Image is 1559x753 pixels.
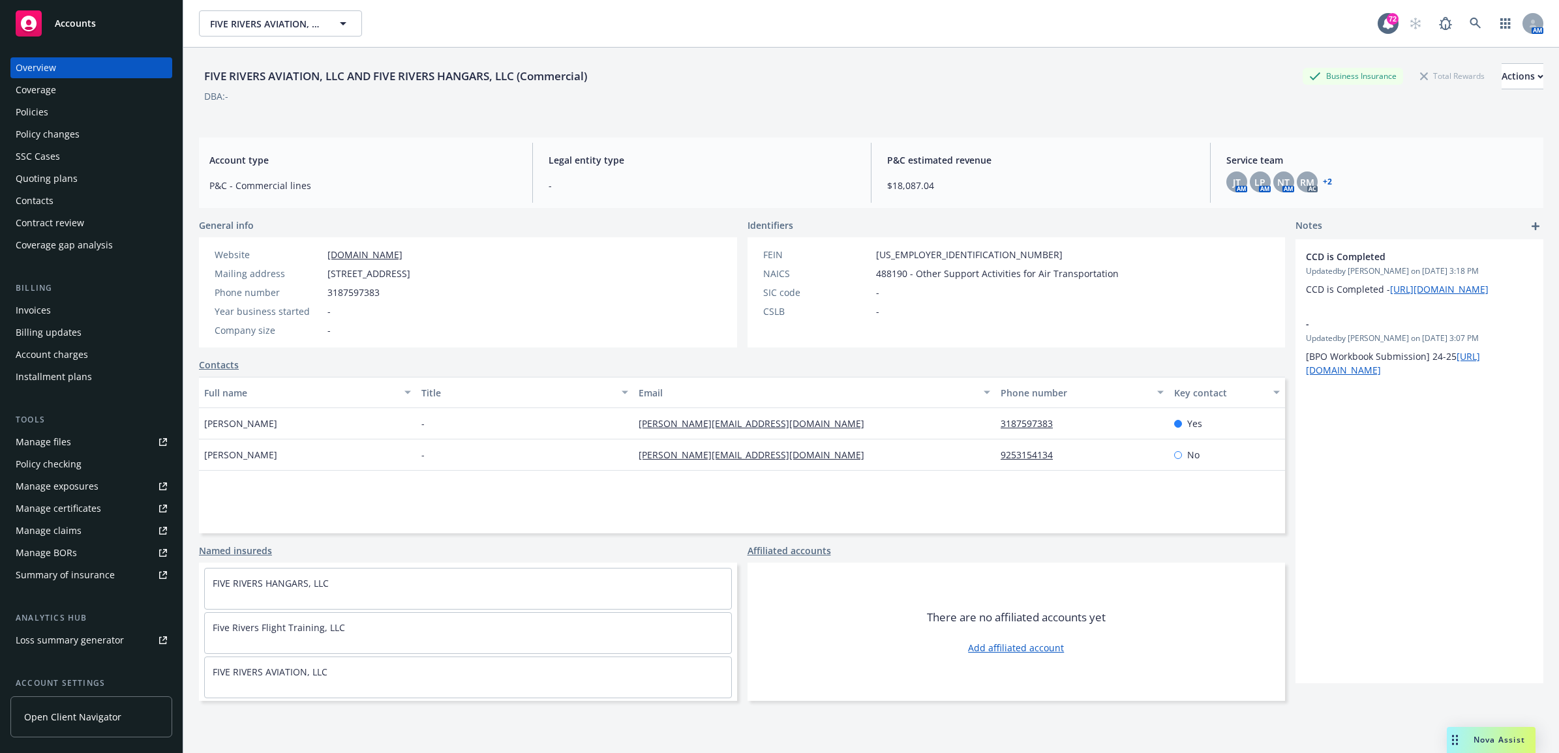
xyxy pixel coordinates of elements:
span: - [1306,317,1499,331]
button: FIVE RIVERS AVIATION, LLC AND FIVE RIVERS HANGARS, LLC (Commercial) [199,10,362,37]
div: Mailing address [215,267,322,280]
span: No [1187,448,1200,462]
a: Summary of insurance [10,565,172,585]
a: Manage certificates [10,498,172,519]
div: Total Rewards [1414,68,1491,84]
div: Title [421,386,614,400]
a: Accounts [10,5,172,42]
a: 9253154134 [1001,449,1063,461]
span: Nova Assist [1474,734,1525,745]
a: SSC Cases [10,146,172,167]
a: [PERSON_NAME][EMAIL_ADDRESS][DOMAIN_NAME] [639,449,875,461]
span: RM [1300,175,1314,189]
div: Year business started [215,304,322,318]
div: Drag to move [1447,727,1463,753]
span: P&C estimated revenue [887,153,1194,167]
span: P&C - Commercial lines [209,179,517,192]
span: 3187597383 [327,286,380,299]
button: Full name [199,377,416,408]
a: Billing updates [10,322,172,343]
span: [STREET_ADDRESS] [327,267,410,280]
a: Manage files [10,432,172,452]
div: Company size [215,323,322,337]
a: Account charges [10,344,172,365]
span: - [876,286,879,299]
div: -Updatedby [PERSON_NAME] on [DATE] 3:07 PM[BPO Workbook Submission] 24-25[URL][DOMAIN_NAME] [1295,306,1543,387]
span: $18,087.04 [887,179,1194,192]
a: Search [1462,10,1489,37]
a: Manage exposures [10,476,172,497]
span: There are no affiliated accounts yet [927,610,1106,625]
div: CCD is CompletedUpdatedby [PERSON_NAME] on [DATE] 3:18 PMCCD is Completed -[URL][DOMAIN_NAME] [1295,239,1543,306]
div: Key contact [1174,386,1265,400]
span: CCD is Completed [1306,250,1499,263]
a: Contacts [10,190,172,211]
span: Account type [209,153,517,167]
button: Nova Assist [1447,727,1536,753]
button: Email [633,377,995,408]
a: FIVE RIVERS HANGARS, LLC [213,577,329,589]
a: +2 [1323,178,1332,186]
span: CCD is Completed - [1306,283,1489,295]
a: Start snowing [1402,10,1429,37]
a: [URL][DOMAIN_NAME] [1390,283,1489,295]
div: Policy changes [16,124,80,145]
div: Account charges [16,344,88,365]
span: - [876,304,879,318]
div: Manage files [16,432,71,452]
div: Billing [10,282,172,295]
button: Phone number [995,377,1169,408]
div: FIVE RIVERS AVIATION, LLC AND FIVE RIVERS HANGARS, LLC (Commercial) [199,68,592,85]
button: Title [416,377,633,408]
a: Manage claims [10,520,172,541]
a: Loss summary generator [10,630,172,651]
a: [DOMAIN_NAME] [327,248,402,261]
span: LP [1254,175,1265,189]
a: Policy changes [10,124,172,145]
div: Policy checking [16,454,82,475]
span: 488190 - Other Support Activities for Air Transportation [876,267,1119,280]
span: - [327,304,331,318]
div: Contacts [16,190,53,211]
span: [PERSON_NAME] [204,417,277,430]
a: Installment plans [10,366,172,387]
span: - [327,323,331,337]
a: Overview [10,57,172,78]
div: NAICS [763,267,871,280]
div: DBA: - [204,89,228,103]
div: Account settings [10,677,172,690]
a: Named insureds [199,544,272,557]
a: Policy checking [10,454,172,475]
div: Policies [16,102,48,123]
div: Phone number [215,286,322,299]
div: Actions [1502,64,1543,89]
div: Full name [204,386,397,400]
span: NT [1277,175,1290,189]
span: Identifiers [748,218,793,232]
div: Installment plans [16,366,92,387]
a: Add affiliated account [968,641,1064,655]
div: Invoices [16,300,51,321]
div: Summary of insurance [16,565,115,585]
span: FIVE RIVERS AVIATION, LLC AND FIVE RIVERS HANGARS, LLC (Commercial) [210,17,323,31]
a: Report a Bug [1432,10,1459,37]
div: Tools [10,413,172,426]
span: JT [1233,175,1241,189]
div: 72 [1387,13,1399,25]
a: Five Rivers Flight Training, LLC [213,621,345,634]
div: Quoting plans [16,168,78,189]
button: Actions [1502,63,1543,89]
div: Coverage gap analysis [16,235,113,256]
span: Open Client Navigator [24,710,121,724]
a: Contract review [10,213,172,233]
div: Manage BORs [16,542,77,563]
div: Phone number [1001,386,1149,400]
a: FIVE RIVERS AVIATION, LLC [213,666,327,678]
span: - [421,448,425,462]
a: Coverage gap analysis [10,235,172,256]
span: Yes [1187,417,1202,430]
div: Billing updates [16,322,82,343]
a: Manage BORs [10,542,172,563]
div: Email [639,386,976,400]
